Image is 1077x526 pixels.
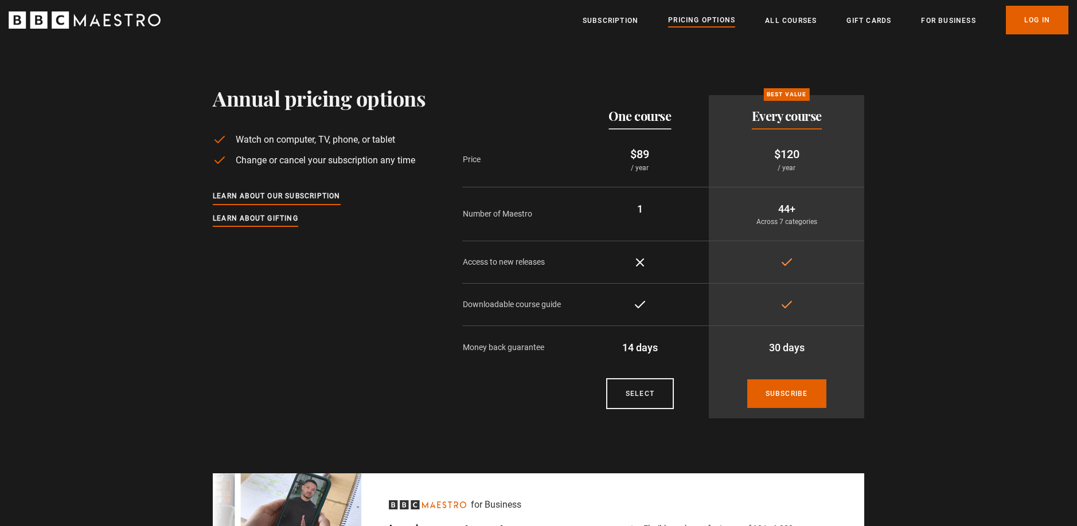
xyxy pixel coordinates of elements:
[389,500,466,509] svg: BBC Maestro
[718,340,855,355] p: 30 days
[718,217,855,227] p: Across 7 categories
[580,201,700,217] p: 1
[718,201,855,217] p: 44+
[463,341,571,354] p: Money back guarantee
[1006,6,1068,34] a: Log In
[763,88,809,101] p: Best value
[580,163,700,173] p: / year
[9,11,161,29] svg: BBC Maestro
[213,154,426,167] li: Change or cancel your subscription any time
[213,133,426,147] li: Watch on computer, TV, phone, or tablet
[213,213,298,225] a: Learn about gifting
[747,379,826,408] a: Subscribe
[606,378,674,409] a: Courses
[213,190,341,203] a: Learn about our subscription
[213,86,426,110] h1: Annual pricing options
[718,146,855,163] p: $120
[583,6,1068,34] nav: Primary
[471,498,521,512] p: for Business
[583,15,638,26] a: Subscription
[921,15,975,26] a: For business
[668,14,735,27] a: Pricing Options
[463,299,571,311] p: Downloadable course guide
[463,154,571,166] p: Price
[846,15,891,26] a: Gift Cards
[765,15,817,26] a: All Courses
[463,208,571,220] p: Number of Maestro
[608,109,671,123] h2: One course
[580,146,700,163] p: $89
[463,256,571,268] p: Access to new releases
[718,163,855,173] p: / year
[752,109,822,123] h2: Every course
[580,340,700,355] p: 14 days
